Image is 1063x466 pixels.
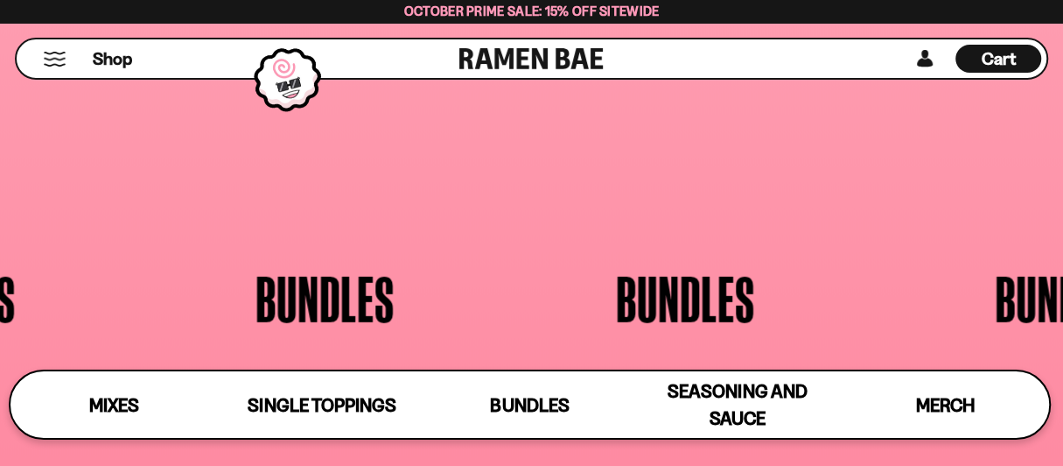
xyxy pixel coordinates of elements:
[955,39,1041,78] div: Cart
[616,266,755,331] span: Bundles
[916,394,975,416] span: Merch
[633,371,841,438] a: Seasoning and Sauce
[668,380,807,429] span: Seasoning and Sauce
[255,266,395,331] span: Bundles
[490,394,569,416] span: Bundles
[426,371,633,438] a: Bundles
[89,394,139,416] span: Mixes
[93,47,132,71] span: Shop
[43,52,66,67] button: Mobile Menu Trigger
[404,3,660,19] span: October Prime Sale: 15% off Sitewide
[842,371,1049,438] a: Merch
[982,48,1016,69] span: Cart
[218,371,425,438] a: Single Toppings
[93,45,132,73] a: Shop
[248,394,395,416] span: Single Toppings
[10,371,218,438] a: Mixes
